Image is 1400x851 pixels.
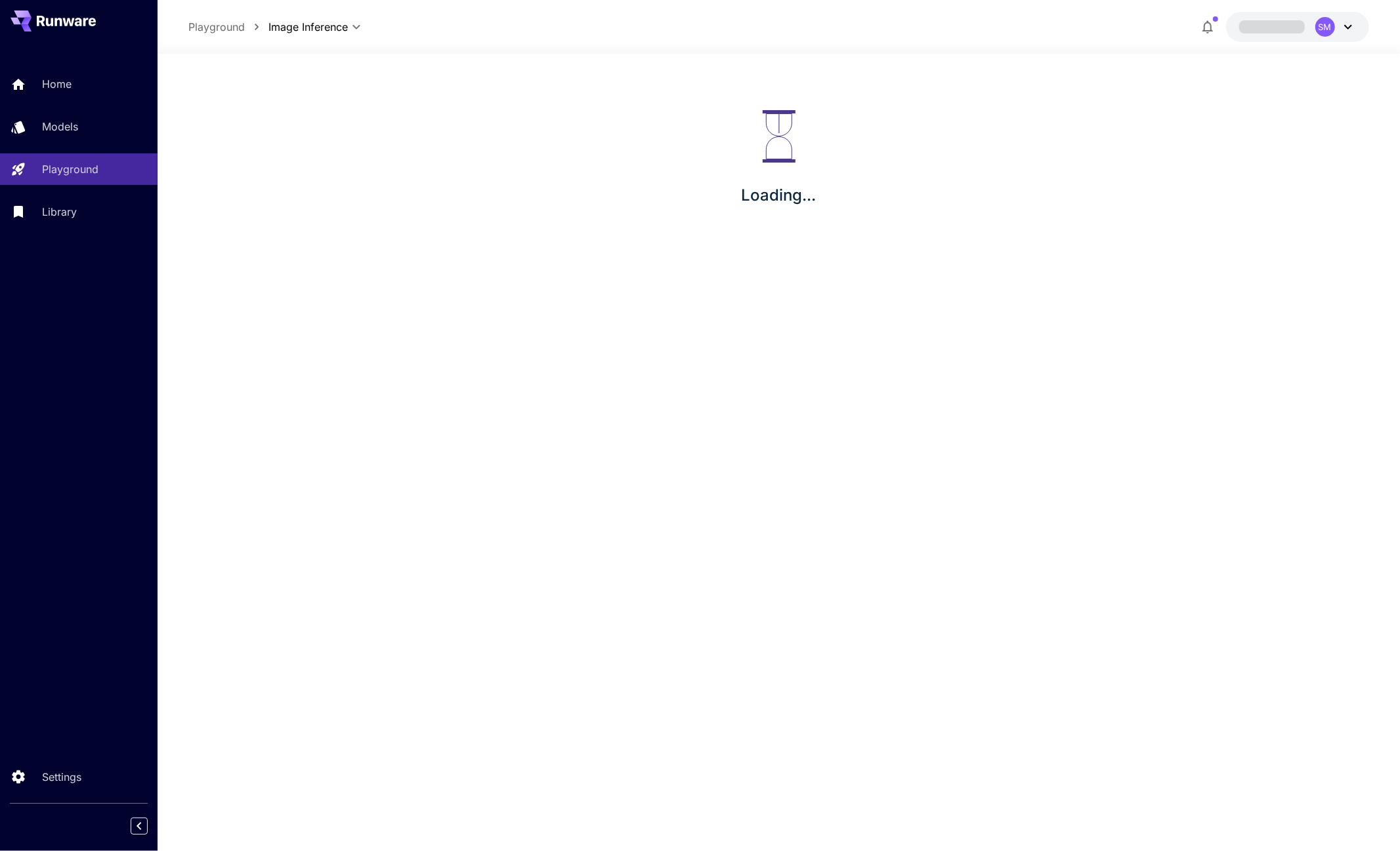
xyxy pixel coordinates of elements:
div: Collapse sidebar [140,814,158,838]
p: Playground [42,161,98,177]
p: Models [42,119,78,134]
nav: breadcrumb [188,19,268,35]
button: Collapse sidebar [131,818,148,835]
button: SM [1226,12,1369,42]
p: Settings [42,769,81,785]
a: Playground [188,19,245,35]
div: SM [1315,17,1335,37]
p: Library [42,204,77,220]
span: Image Inference [268,19,348,35]
p: Home [42,76,72,92]
p: Loading... [742,184,817,207]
